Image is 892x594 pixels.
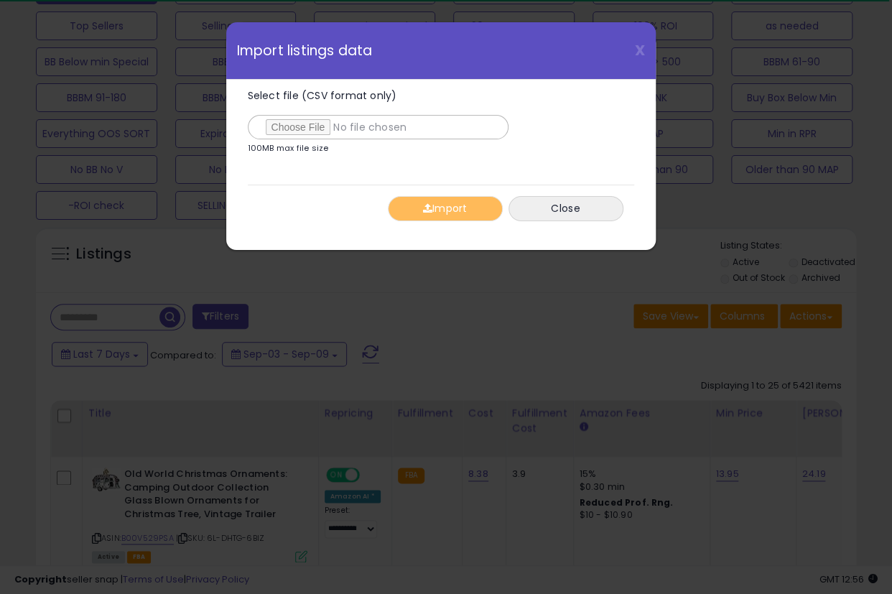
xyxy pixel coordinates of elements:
button: Close [508,196,623,221]
span: X [635,40,645,60]
button: Import [388,196,503,221]
p: 100MB max file size [248,144,329,152]
span: Import listings data [237,44,373,57]
span: Select file (CSV format only) [248,88,397,103]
